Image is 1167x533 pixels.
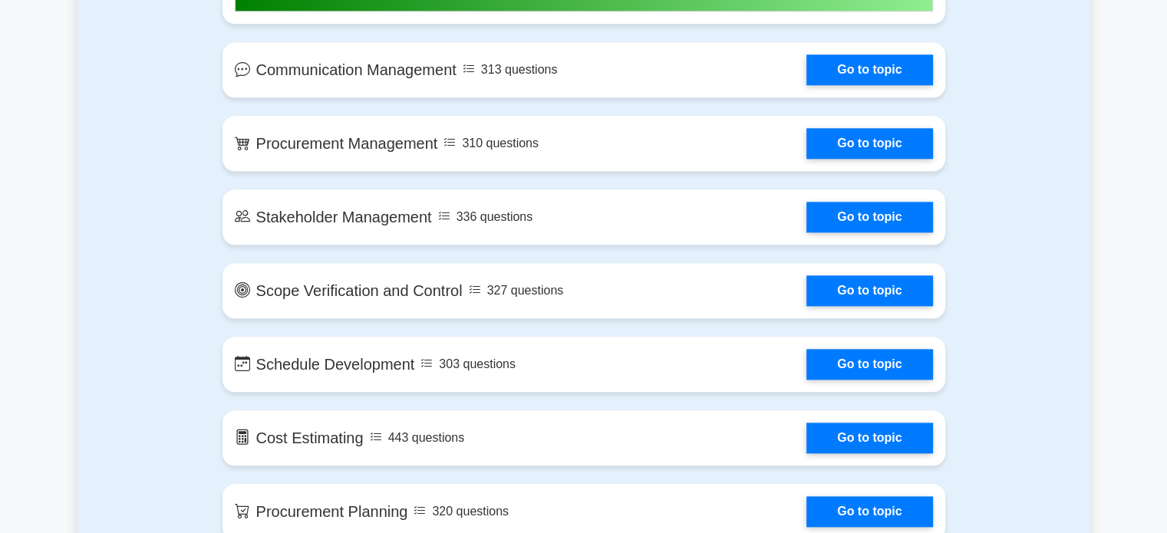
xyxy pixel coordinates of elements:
a: Go to topic [806,128,932,159]
a: Go to topic [806,54,932,85]
a: Go to topic [806,423,932,453]
a: Go to topic [806,349,932,380]
a: Go to topic [806,496,932,527]
a: Go to topic [806,275,932,306]
a: Go to topic [806,202,932,232]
